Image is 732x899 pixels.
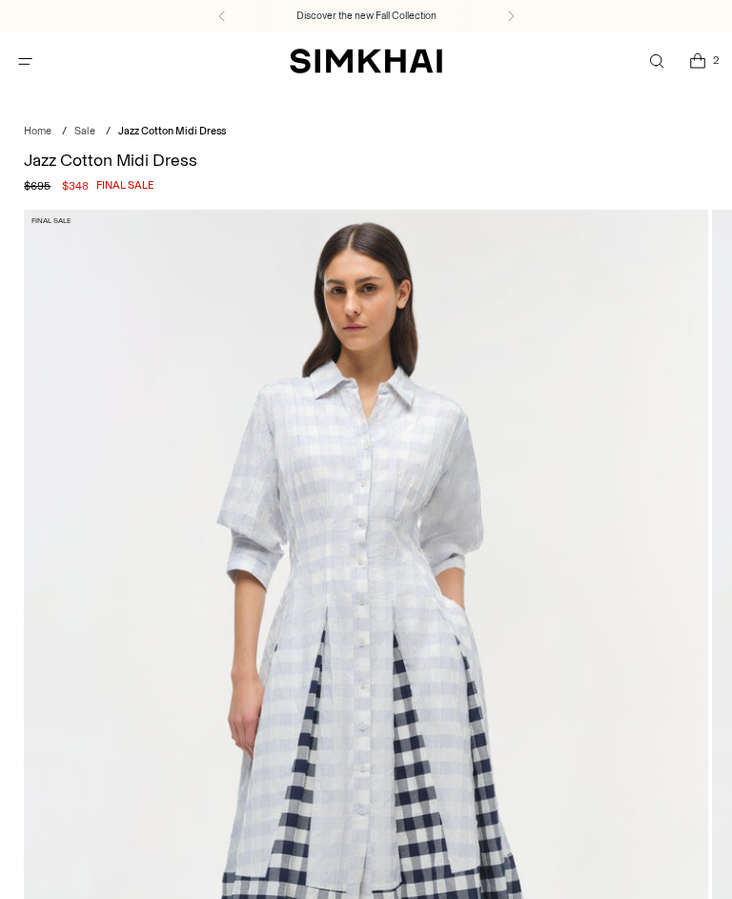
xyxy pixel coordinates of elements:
div: / [106,124,111,140]
h1: Jazz Cotton Midi Dress [24,152,707,169]
nav: breadcrumbs [24,124,707,140]
a: SIMKHAI [290,48,442,75]
s: $695 [24,177,51,194]
a: Open search modal [637,42,676,81]
span: 2 [707,51,724,69]
button: Open menu modal [6,42,45,81]
a: Sale [74,125,95,137]
a: Discover the new Fall Collection [296,9,437,24]
a: Home [24,125,51,137]
div: / [62,124,67,140]
a: Open cart modal [678,42,717,81]
span: $348 [62,177,89,194]
span: Jazz Cotton Midi Dress [118,125,226,137]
